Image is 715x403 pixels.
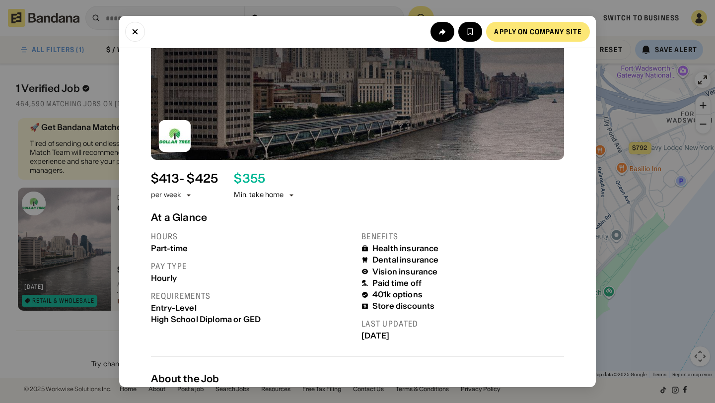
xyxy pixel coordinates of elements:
div: Apply on company site [494,28,582,35]
img: Dollar Tree logo [159,120,191,152]
div: Pay type [151,261,354,271]
div: [DATE] [361,331,564,340]
div: Health insurance [372,244,439,253]
div: Requirements [151,291,354,301]
button: Close [125,22,145,42]
div: Part-time [151,244,354,253]
div: 401k options [372,290,423,299]
div: Last updated [361,319,564,329]
div: Dental insurance [372,255,439,265]
div: Paid time off [372,278,422,288]
div: Entry-Level [151,303,354,313]
div: At a Glance [151,211,564,223]
div: per week [151,190,181,200]
div: High School Diploma or GED [151,315,354,324]
div: Benefits [361,231,564,242]
div: About the Job [151,373,564,385]
div: Store discounts [372,301,434,311]
div: Vision insurance [372,267,438,276]
div: Min. take home [234,190,295,200]
div: Hours [151,231,354,242]
div: Hourly [151,273,354,283]
div: $ 355 [234,172,265,186]
div: $ 413 - $425 [151,172,218,186]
